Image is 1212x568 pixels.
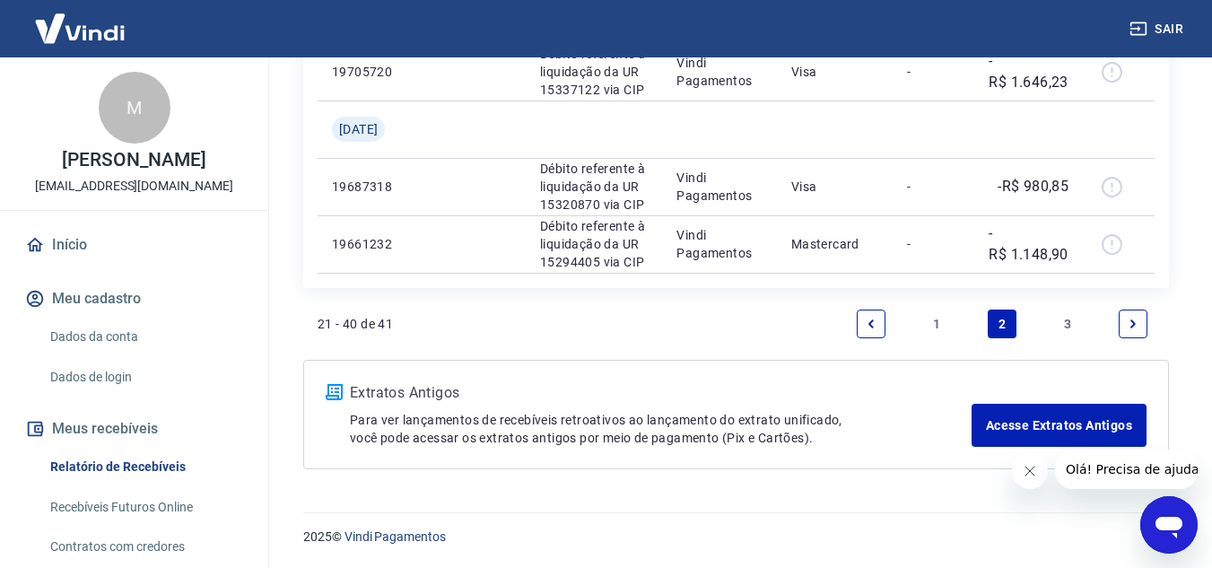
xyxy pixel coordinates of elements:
p: 19687318 [332,178,400,196]
p: 2025 © [303,528,1169,546]
a: Page 1 [922,310,951,338]
a: Next page [1119,310,1147,338]
a: Acesse Extratos Antigos [972,404,1147,447]
p: - [907,63,960,81]
p: 19661232 [332,235,400,253]
p: Débito referente à liquidação da UR 15337122 via CIP [540,45,648,99]
p: [PERSON_NAME] [62,151,205,170]
p: 21 - 40 de 41 [318,315,393,333]
img: Vindi [22,1,138,56]
p: Mastercard [791,235,878,253]
p: Vindi Pagamentos [676,226,762,262]
a: Início [22,225,247,265]
img: ícone [326,384,343,400]
a: Contratos com credores [43,529,247,565]
p: 19705720 [332,63,400,81]
iframe: Fechar mensagem [1012,453,1048,489]
a: Recebíveis Futuros Online [43,489,247,526]
iframe: Botão para abrir a janela de mensagens [1140,496,1198,554]
p: Débito referente à liquidação da UR 15320870 via CIP [540,160,648,214]
a: Dados da conta [43,319,247,355]
button: Sair [1126,13,1190,46]
p: -R$ 1.646,23 [989,50,1068,93]
p: Visa [791,178,878,196]
span: [DATE] [339,120,378,138]
p: - [907,178,960,196]
p: [EMAIL_ADDRESS][DOMAIN_NAME] [35,177,233,196]
a: Dados de login [43,359,247,396]
a: Vindi Pagamentos [344,529,446,544]
button: Meu cadastro [22,279,247,319]
p: - [907,235,960,253]
p: Vindi Pagamentos [676,169,762,205]
p: -R$ 1.148,90 [989,223,1068,266]
p: -R$ 980,85 [998,176,1068,197]
p: Extratos Antigos [350,382,972,404]
p: Vindi Pagamentos [676,54,762,90]
a: Previous page [857,310,885,338]
button: Meus recebíveis [22,409,247,449]
p: Visa [791,63,878,81]
p: Débito referente à liquidação da UR 15294405 via CIP [540,217,648,271]
ul: Pagination [850,302,1155,345]
div: M [99,72,170,144]
a: Page 3 [1053,310,1082,338]
a: Relatório de Recebíveis [43,449,247,485]
p: Para ver lançamentos de recebíveis retroativos ao lançamento do extrato unificado, você pode aces... [350,411,972,447]
span: Olá! Precisa de ajuda? [11,13,151,27]
iframe: Mensagem da empresa [1055,450,1198,489]
a: Page 2 is your current page [988,310,1016,338]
